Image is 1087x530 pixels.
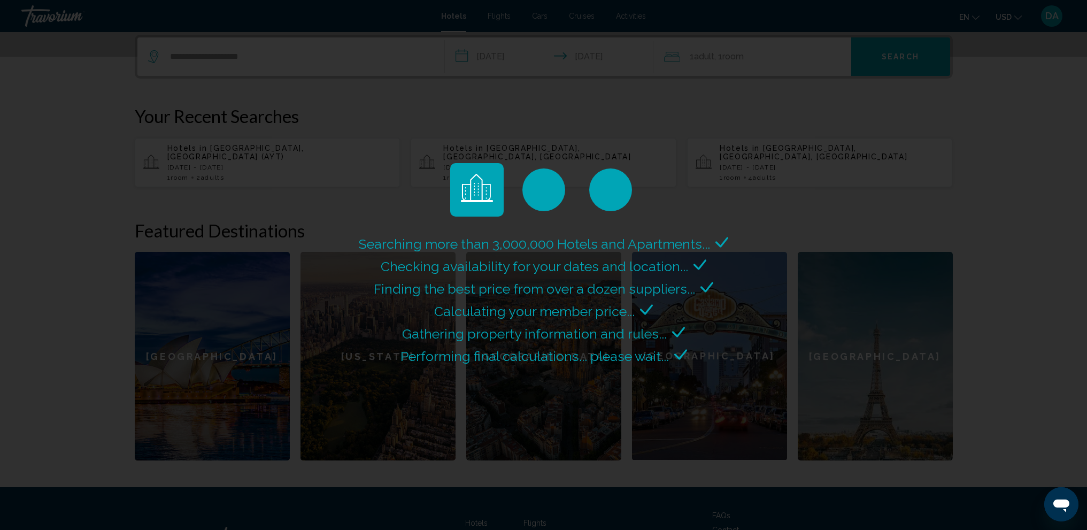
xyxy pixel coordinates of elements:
span: Searching more than 3,000,000 Hotels and Apartments... [359,236,710,252]
iframe: Кнопка запуска окна обмена сообщениями [1044,487,1078,521]
span: Gathering property information and rules... [402,326,667,342]
span: Finding the best price from over a dozen suppliers... [374,281,695,297]
span: Checking availability for your dates and location... [381,258,688,274]
span: Performing final calculations... please wait... [400,348,669,364]
span: Calculating your member price... [434,303,635,319]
